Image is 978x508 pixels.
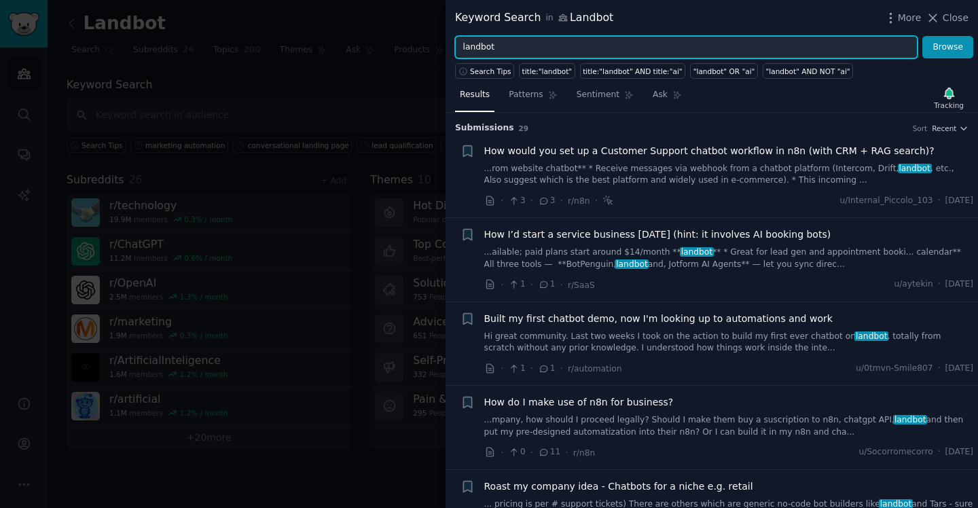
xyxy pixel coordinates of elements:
span: · [530,194,533,208]
span: 1 [508,363,525,375]
span: 1 [538,363,555,375]
div: title:"landbot" AND title:"ai" [583,67,682,76]
div: title:"landbot" [522,67,573,76]
div: "landbot" OR "ai" [693,67,755,76]
a: title:"landbot" AND title:"ai" [580,63,685,79]
span: r/n8n [568,196,590,206]
span: · [530,446,533,460]
span: · [565,446,568,460]
span: 1 [508,278,525,291]
div: Sort [913,124,928,133]
span: · [560,278,563,292]
a: ...mpany, how should I proceed legally? Should I make them buy a suscription to n8n, chatgpt API,... [484,414,974,438]
a: How do I make use of n8n for business? [484,395,674,410]
a: Patterns [504,84,562,112]
span: landbot [898,164,932,173]
span: 3 [508,195,525,207]
a: "landbot" AND NOT "ai" [763,63,853,79]
span: 1 [538,278,555,291]
span: r/n8n [573,448,596,458]
span: r/automation [568,364,622,374]
div: "landbot" AND NOT "ai" [765,67,850,76]
span: u/Internal_Piccolo_103 [840,195,933,207]
span: Submission s [455,122,514,134]
button: Browse [922,36,973,59]
button: More [884,11,922,25]
span: Search Tips [470,67,511,76]
a: How I’d start a service business [DATE] (hint: it involves AI booking bots) [484,228,831,242]
span: More [898,11,922,25]
a: title:"landbot" [519,63,575,79]
span: Recent [932,124,956,133]
span: · [560,194,563,208]
span: in [545,12,553,24]
span: · [560,361,563,376]
a: Results [455,84,494,112]
span: · [938,446,941,458]
a: How would you set up a Customer Support chatbot workflow in n8n (with CRM + RAG search)? [484,144,935,158]
span: · [501,194,503,208]
a: Ask [648,84,687,112]
span: [DATE] [945,446,973,458]
span: · [938,363,941,375]
span: [DATE] [945,195,973,207]
a: Built my first chatbot demo, now I'm looking up to automations and work [484,312,833,326]
button: Close [926,11,968,25]
span: [DATE] [945,278,973,291]
span: 11 [538,446,560,458]
span: [DATE] [945,363,973,375]
span: 0 [508,446,525,458]
span: Sentiment [577,89,619,101]
a: ...ailable; paid plans start around $14/month **landbot** * Great for lead gen and appointment bo... [484,247,974,270]
span: landbot [680,247,714,257]
a: "landbot" OR "ai" [690,63,758,79]
span: · [938,278,941,291]
span: · [501,361,503,376]
span: landbot [854,331,888,341]
span: Close [943,11,968,25]
span: landbot [893,415,927,424]
span: · [594,194,597,208]
span: 3 [538,195,555,207]
a: Roast my company idea - Chatbots for a niche e.g. retail [484,479,753,494]
span: u/Socorromecorro [858,446,932,458]
span: Results [460,89,490,101]
span: Patterns [509,89,543,101]
button: Search Tips [455,63,514,79]
span: · [938,195,941,207]
a: Sentiment [572,84,638,112]
button: Recent [932,124,968,133]
span: u/aytekin [894,278,932,291]
span: landbot [615,259,649,269]
a: Hi great community. Last two weeks I took on the action to build my first ever chatbot onlandbot,... [484,331,974,355]
button: Tracking [929,84,968,112]
div: Keyword Search Landbot [455,10,613,26]
span: 29 [519,124,529,132]
span: · [530,361,533,376]
span: Ask [653,89,668,101]
span: u/0tmvn-Smile807 [856,363,932,375]
span: · [501,446,503,460]
span: r/SaaS [568,280,595,290]
input: Try a keyword related to your business [455,36,918,59]
span: · [501,278,503,292]
a: ...rom website chatbot** * Receive messages via webhook from a chatbot platform (Intercom, Drift,... [484,163,974,187]
span: · [530,278,533,292]
div: Tracking [934,101,964,110]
